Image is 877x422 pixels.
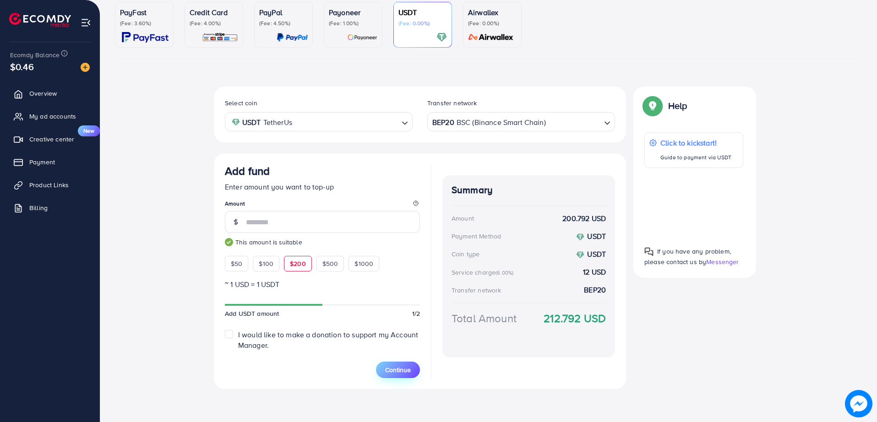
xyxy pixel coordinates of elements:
[547,115,600,129] input: Search for option
[190,7,238,18] p: Credit Card
[587,231,606,241] strong: USDT
[122,32,169,43] img: card
[452,249,479,259] div: Coin type
[398,7,447,18] p: USDT
[202,32,238,43] img: card
[376,362,420,378] button: Continue
[225,112,413,131] div: Search for option
[7,176,93,194] a: Product Links
[238,330,418,350] span: I would like to make a donation to support my Account Manager.
[78,125,100,136] span: New
[7,130,93,148] a: Creative centerNew
[544,310,606,326] strong: 212.792 USD
[452,214,474,223] div: Amount
[225,238,420,247] small: This amount is suitable
[496,269,513,276] small: (6.00%)
[29,157,55,167] span: Payment
[29,89,57,98] span: Overview
[468,20,517,27] p: (Fee: 0.00%)
[295,115,398,129] input: Search for option
[427,98,477,108] label: Transfer network
[120,20,169,27] p: (Fee: 3.60%)
[29,180,69,189] span: Product Links
[845,390,872,417] img: image
[81,63,90,72] img: image
[225,309,279,318] span: Add USDT amount
[644,247,731,266] span: If you have any problem, please contact us by
[190,20,238,27] p: (Fee: 4.00%)
[259,259,273,268] span: $100
[583,267,606,277] strong: 12 USD
[277,32,308,43] img: card
[452,310,517,326] div: Total Amount
[225,279,420,290] p: ~ 1 USD = 1 USDT
[7,107,93,125] a: My ad accounts
[225,238,233,246] img: guide
[576,251,584,259] img: coin
[259,7,308,18] p: PayPal
[644,97,661,114] img: Popup guide
[660,152,731,163] p: Guide to payment via USDT
[452,232,501,241] div: Payment Method
[452,184,606,196] h4: Summary
[225,98,257,108] label: Select coin
[290,259,306,268] span: $200
[232,118,240,126] img: coin
[29,203,48,212] span: Billing
[398,20,447,27] p: (Fee: 0.00%)
[29,112,76,121] span: My ad accounts
[468,7,517,18] p: Airwallex
[225,200,420,211] legend: Amount
[385,365,411,374] span: Continue
[225,181,420,192] p: Enter amount you want to top-up
[452,286,501,295] div: Transfer network
[584,285,606,295] strong: BEP20
[120,7,169,18] p: PayFast
[432,116,454,129] strong: BEP20
[10,60,34,73] span: $0.46
[7,84,93,103] a: Overview
[436,32,447,43] img: card
[562,213,606,224] strong: 200.792 USD
[457,116,546,129] span: BSC (Binance Smart Chain)
[452,268,516,277] div: Service charge
[231,259,242,268] span: $50
[10,50,60,60] span: Ecomdy Balance
[225,164,270,178] h3: Add fund
[7,199,93,217] a: Billing
[29,135,74,144] span: Creative center
[7,153,93,171] a: Payment
[644,247,654,256] img: Popup guide
[668,100,687,111] p: Help
[322,259,338,268] span: $500
[9,13,71,27] img: logo
[354,259,373,268] span: $1000
[465,32,517,43] img: card
[242,116,261,129] strong: USDT
[706,257,739,266] span: Messenger
[329,7,377,18] p: Payoneer
[81,17,91,28] img: menu
[576,233,584,241] img: coin
[259,20,308,27] p: (Fee: 4.50%)
[412,309,420,318] span: 1/2
[587,249,606,259] strong: USDT
[263,116,292,129] span: TetherUs
[660,137,731,148] p: Click to kickstart!
[329,20,377,27] p: (Fee: 1.00%)
[347,32,377,43] img: card
[427,112,615,131] div: Search for option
